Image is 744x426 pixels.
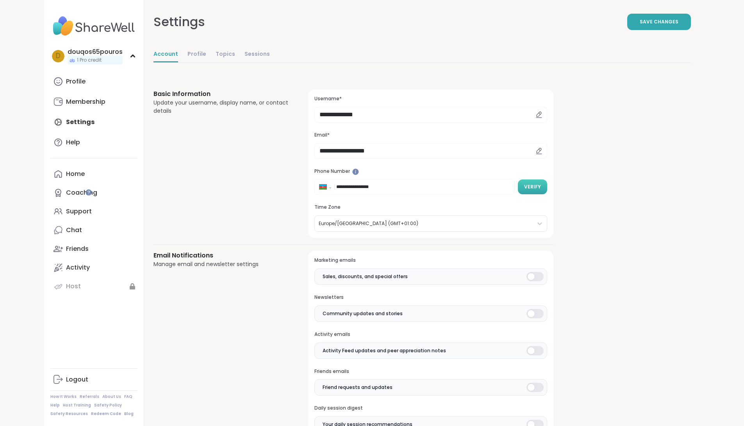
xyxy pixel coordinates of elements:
a: Referrals [80,394,99,399]
div: Friends [66,245,89,253]
div: Update your username, display name, or contact details [153,99,290,115]
span: Community updates and stories [323,310,403,317]
div: Profile [66,77,86,86]
h3: Basic Information [153,89,290,99]
div: Help [66,138,80,147]
h3: Time Zone [314,204,547,211]
h3: Friends emails [314,368,547,375]
span: Save Changes [640,18,678,25]
a: Profile [187,47,206,62]
a: Sessions [244,47,270,62]
div: Home [66,170,85,178]
div: Support [66,207,92,216]
a: Safety Resources [50,411,88,417]
a: Help [50,403,60,408]
span: Friend requests and updates [323,384,393,391]
span: Verify [524,183,541,190]
a: Redeem Code [91,411,121,417]
a: About Us [102,394,121,399]
h3: Username* [314,96,547,102]
div: douqos65pouros [68,48,123,56]
h3: Marketing emails [314,257,547,264]
img: ShareWell Nav Logo [50,12,137,40]
h3: Email Notifications [153,251,290,260]
a: FAQ [124,394,132,399]
h3: Phone Number [314,168,547,175]
a: Activity [50,258,137,277]
a: Friends [50,240,137,258]
span: Sales, discounts, and special offers [323,273,408,280]
div: Chat [66,226,82,234]
div: Host [66,282,81,291]
a: Host [50,277,137,296]
span: 1 Pro credit [77,57,102,64]
a: Account [153,47,178,62]
h3: Activity emails [314,331,547,338]
a: Logout [50,370,137,389]
div: Manage email and newsletter settings [153,260,290,268]
span: d [56,51,61,61]
h3: Newsletters [314,294,547,301]
h3: Email* [314,132,547,138]
span: Activity Feed updates and peer appreciation notes [323,347,446,354]
div: Coaching [66,188,97,197]
iframe: Spotlight [352,169,359,175]
a: Blog [124,411,134,417]
h3: Daily session digest [314,405,547,412]
a: Help [50,133,137,152]
a: Profile [50,72,137,91]
a: Chat [50,221,137,240]
div: Logout [66,375,88,384]
a: Topics [216,47,235,62]
button: Verify [518,179,547,194]
a: Support [50,202,137,221]
div: Settings [153,12,205,31]
a: Host Training [63,403,91,408]
div: Activity [66,263,90,272]
a: How It Works [50,394,77,399]
div: Membership [66,98,105,106]
a: Membership [50,92,137,111]
a: Home [50,165,137,183]
a: Safety Policy [94,403,122,408]
iframe: Spotlight [86,189,92,195]
button: Save Changes [627,14,691,30]
a: Coaching [50,183,137,202]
